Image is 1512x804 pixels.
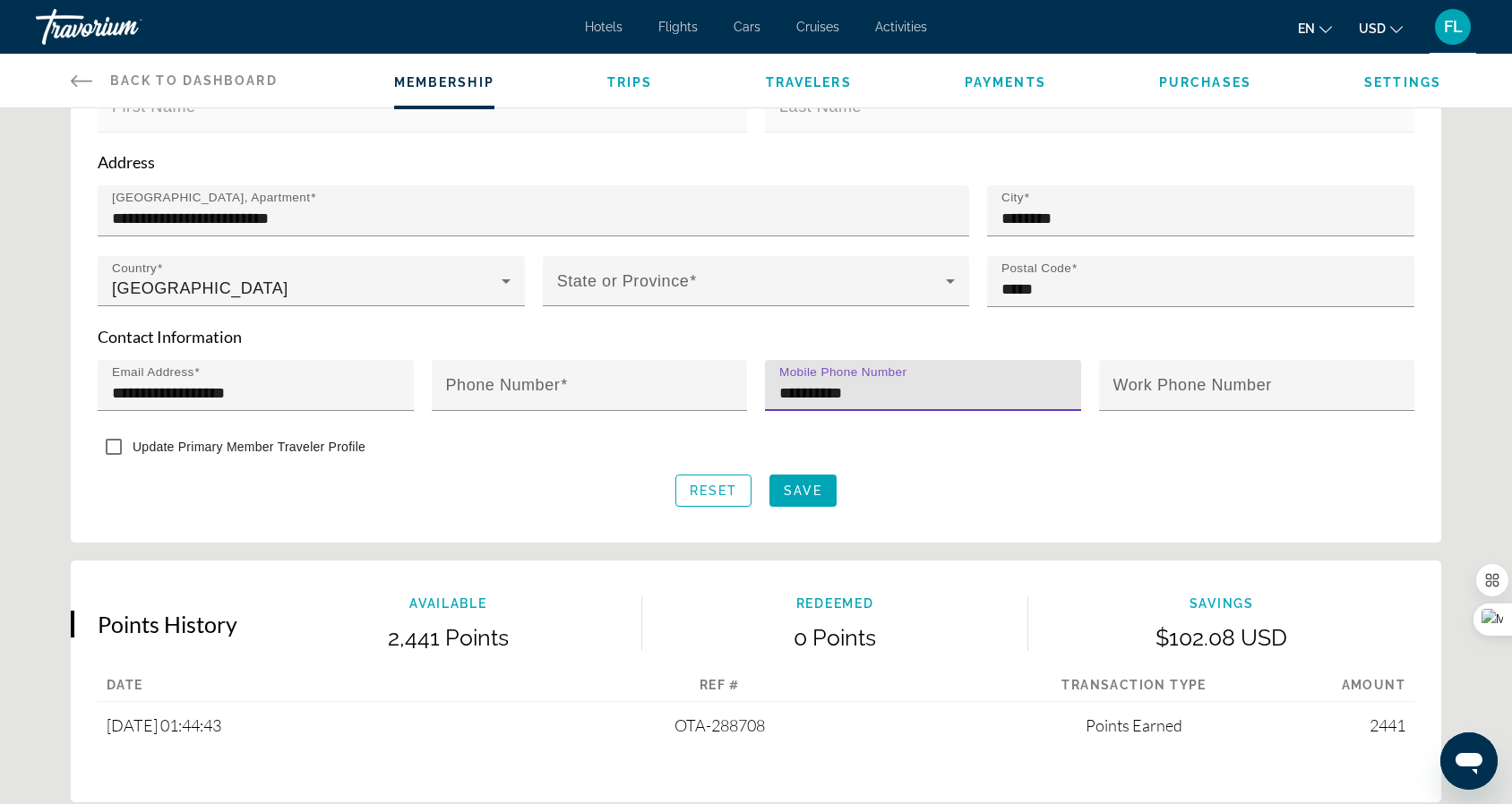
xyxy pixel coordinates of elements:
[446,376,561,394] mat-label: Phone Number
[1113,376,1272,394] mat-label: Work Phone Number
[607,75,653,90] a: Trips
[658,20,698,34] a: Flights
[1298,21,1315,36] span: en
[1430,8,1476,46] button: User Menu
[71,54,278,107] a: Back to Dashboard
[1298,15,1332,41] button: Change language
[766,75,852,90] a: Travelers
[98,711,512,740] div: [DATE] 01:44:43
[769,475,837,507] button: Save
[394,75,494,90] a: Membership
[112,261,157,275] mat-label: Country
[112,191,310,204] mat-label: [GEOGRAPHIC_DATA], Apartment
[779,365,906,379] mat-label: Mobile Phone Number
[1028,624,1414,651] p: $102.08 USD
[796,20,839,34] a: Cruises
[112,365,194,379] mat-label: Email Address
[1364,75,1441,90] a: Settings
[557,272,690,290] mat-label: State or Province
[1028,596,1414,611] p: Savings
[1001,191,1024,204] mat-label: City
[1159,75,1251,90] a: Purchases
[1001,261,1071,275] mat-label: Postal Code
[675,475,752,507] button: Reset
[1342,678,1414,702] div: Amount
[1342,711,1414,740] div: 2441
[112,279,288,297] span: [GEOGRAPHIC_DATA]
[642,596,1028,611] p: Redeemed
[98,678,512,702] div: Date
[927,711,1342,740] div: Points Earned
[1440,732,1498,790] iframe: Button to launch messaging window
[110,73,278,88] span: Back to Dashboard
[784,483,822,498] span: Save
[585,20,623,34] a: Hotels
[1444,18,1463,36] span: FL
[98,327,1414,346] p: Contact Information
[512,678,927,702] div: Ref #
[1359,15,1403,41] button: Change currency
[875,20,927,34] a: Activities
[98,152,1414,172] p: Address
[690,483,738,498] span: Reset
[927,678,1342,702] div: Transaction Type
[255,596,641,611] p: Available
[734,20,760,34] a: Cars
[36,4,215,50] a: Travorium
[255,624,641,651] p: 2,441 Points
[1359,21,1386,36] span: USD
[98,611,237,637] h3: Points History
[965,75,1046,90] a: Payments
[642,624,1028,651] p: 0 Points
[133,440,365,454] span: Update Primary Member Traveler Profile
[674,715,765,735] span: OTA-288708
